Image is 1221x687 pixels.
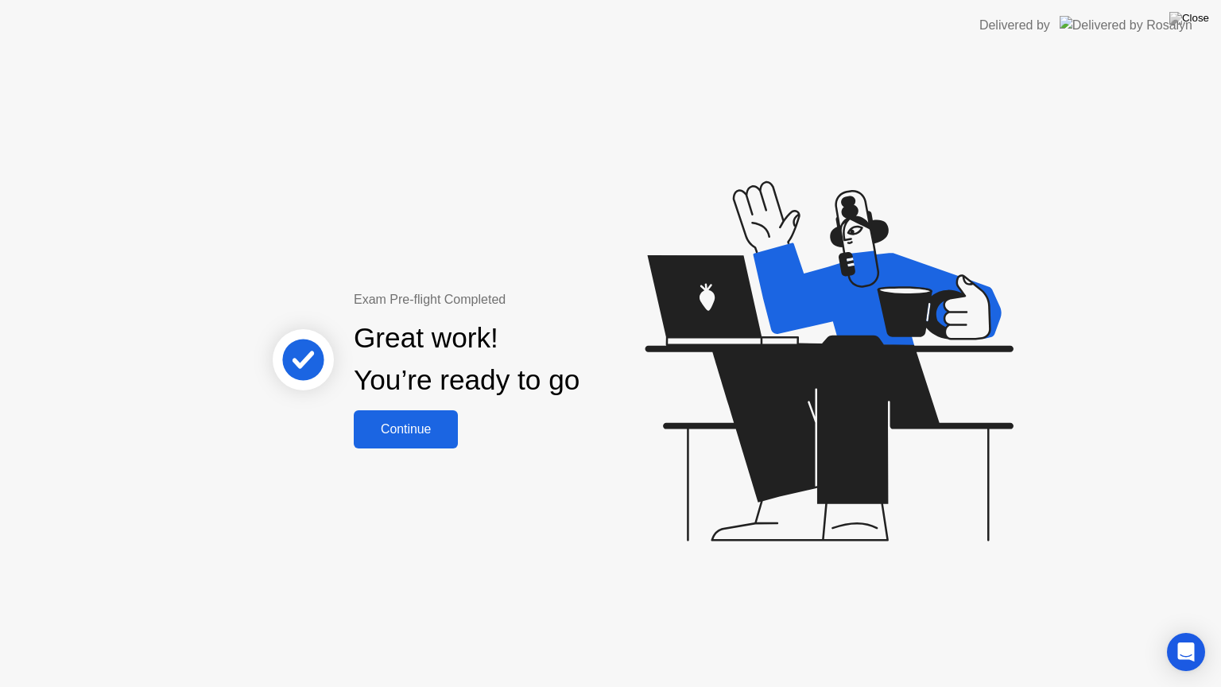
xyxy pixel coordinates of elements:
[1060,16,1192,34] img: Delivered by Rosalyn
[354,290,682,309] div: Exam Pre-flight Completed
[354,317,579,402] div: Great work! You’re ready to go
[354,410,458,448] button: Continue
[1167,633,1205,671] div: Open Intercom Messenger
[359,422,453,437] div: Continue
[1169,12,1209,25] img: Close
[979,16,1050,35] div: Delivered by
